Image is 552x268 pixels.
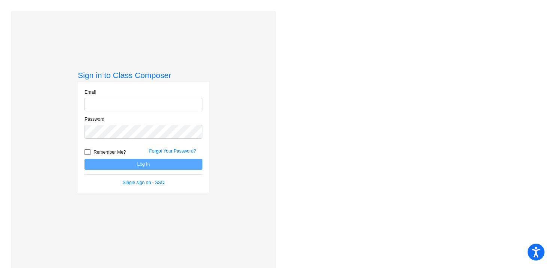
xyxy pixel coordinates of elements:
a: Single sign on - SSO [123,180,164,185]
span: Remember Me? [94,148,126,157]
h3: Sign in to Class Composer [78,70,209,80]
button: Log In [84,159,202,170]
label: Email [84,89,96,96]
label: Password [84,116,104,123]
a: Forgot Your Password? [149,148,196,154]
